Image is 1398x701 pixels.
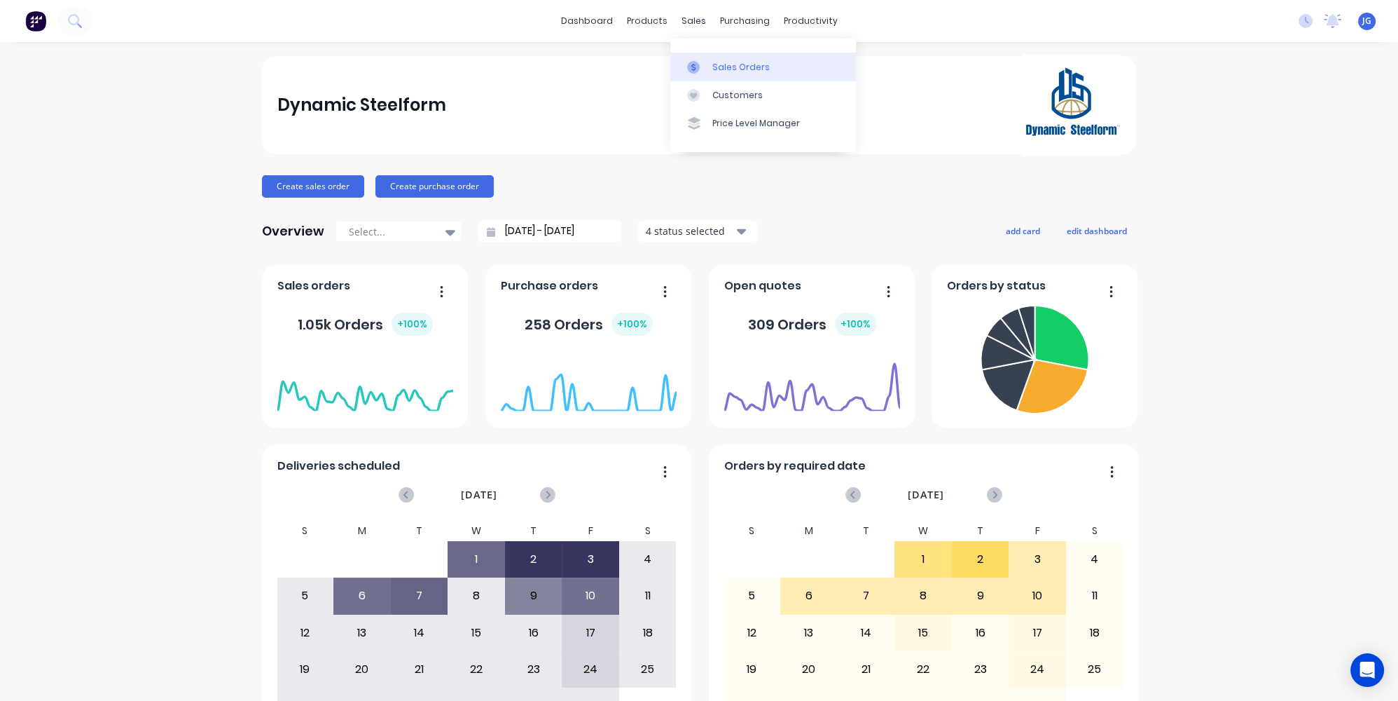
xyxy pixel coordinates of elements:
[670,109,856,137] a: Price Level Manager
[505,521,562,541] div: T
[277,91,446,119] div: Dynamic Steelform
[724,652,780,687] div: 19
[1066,521,1123,541] div: S
[461,487,497,503] span: [DATE]
[562,615,618,651] div: 17
[713,11,777,32] div: purchasing
[562,521,619,541] div: F
[1362,15,1371,27] span: JG
[506,615,562,651] div: 16
[895,542,951,577] div: 1
[620,652,676,687] div: 25
[562,542,618,577] div: 3
[277,578,333,613] div: 5
[895,578,951,613] div: 8
[25,11,46,32] img: Factory
[835,313,876,336] div: + 100 %
[894,521,952,541] div: W
[1058,222,1136,240] button: edit dashboard
[392,313,433,336] div: + 100 %
[895,652,951,687] div: 22
[277,615,333,651] div: 12
[620,615,676,651] div: 18
[334,615,390,651] div: 13
[670,53,856,81] a: Sales Orders
[953,615,1009,651] div: 16
[525,313,653,336] div: 258 Orders
[562,578,618,613] div: 10
[448,542,504,577] div: 1
[895,615,951,651] div: 15
[506,578,562,613] div: 9
[1023,55,1121,156] img: Dynamic Steelform
[1067,652,1123,687] div: 25
[392,578,448,613] div: 7
[952,521,1009,541] div: T
[392,652,448,687] div: 21
[997,222,1049,240] button: add card
[724,615,780,651] div: 12
[777,11,845,32] div: productivity
[953,652,1009,687] div: 23
[277,652,333,687] div: 19
[947,278,1046,294] span: Orders by status
[506,542,562,577] div: 2
[448,652,504,687] div: 22
[277,458,400,475] span: Deliveries scheduled
[953,542,1009,577] div: 2
[838,652,894,687] div: 21
[1009,542,1065,577] div: 3
[1009,521,1066,541] div: F
[611,313,653,336] div: + 100 %
[298,313,433,336] div: 1.05k Orders
[334,652,390,687] div: 20
[501,278,598,294] span: Purchase orders
[638,221,757,242] button: 4 status selected
[1009,578,1065,613] div: 10
[646,224,734,238] div: 4 status selected
[448,578,504,613] div: 8
[277,521,334,541] div: S
[1067,542,1123,577] div: 4
[620,542,676,577] div: 4
[712,61,770,74] div: Sales Orders
[262,175,364,198] button: Create sales order
[670,81,856,109] a: Customers
[712,89,763,102] div: Customers
[781,578,837,613] div: 6
[838,615,894,651] div: 14
[620,578,676,613] div: 11
[620,11,674,32] div: products
[724,578,780,613] div: 5
[448,521,505,541] div: W
[277,278,350,294] span: Sales orders
[838,578,894,613] div: 7
[1009,652,1065,687] div: 24
[333,521,391,541] div: M
[908,487,944,503] span: [DATE]
[781,652,837,687] div: 20
[953,578,1009,613] div: 9
[748,313,876,336] div: 309 Orders
[619,521,677,541] div: S
[262,217,324,245] div: Overview
[392,615,448,651] div: 14
[1009,615,1065,651] div: 17
[375,175,494,198] button: Create purchase order
[838,521,895,541] div: T
[1067,578,1123,613] div: 11
[1067,615,1123,651] div: 18
[724,278,801,294] span: Open quotes
[781,615,837,651] div: 13
[448,615,504,651] div: 15
[391,521,448,541] div: T
[780,521,838,541] div: M
[554,11,620,32] a: dashboard
[1350,653,1384,687] div: Open Intercom Messenger
[334,578,390,613] div: 6
[506,652,562,687] div: 23
[562,652,618,687] div: 24
[674,11,713,32] div: sales
[724,521,781,541] div: S
[712,117,800,130] div: Price Level Manager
